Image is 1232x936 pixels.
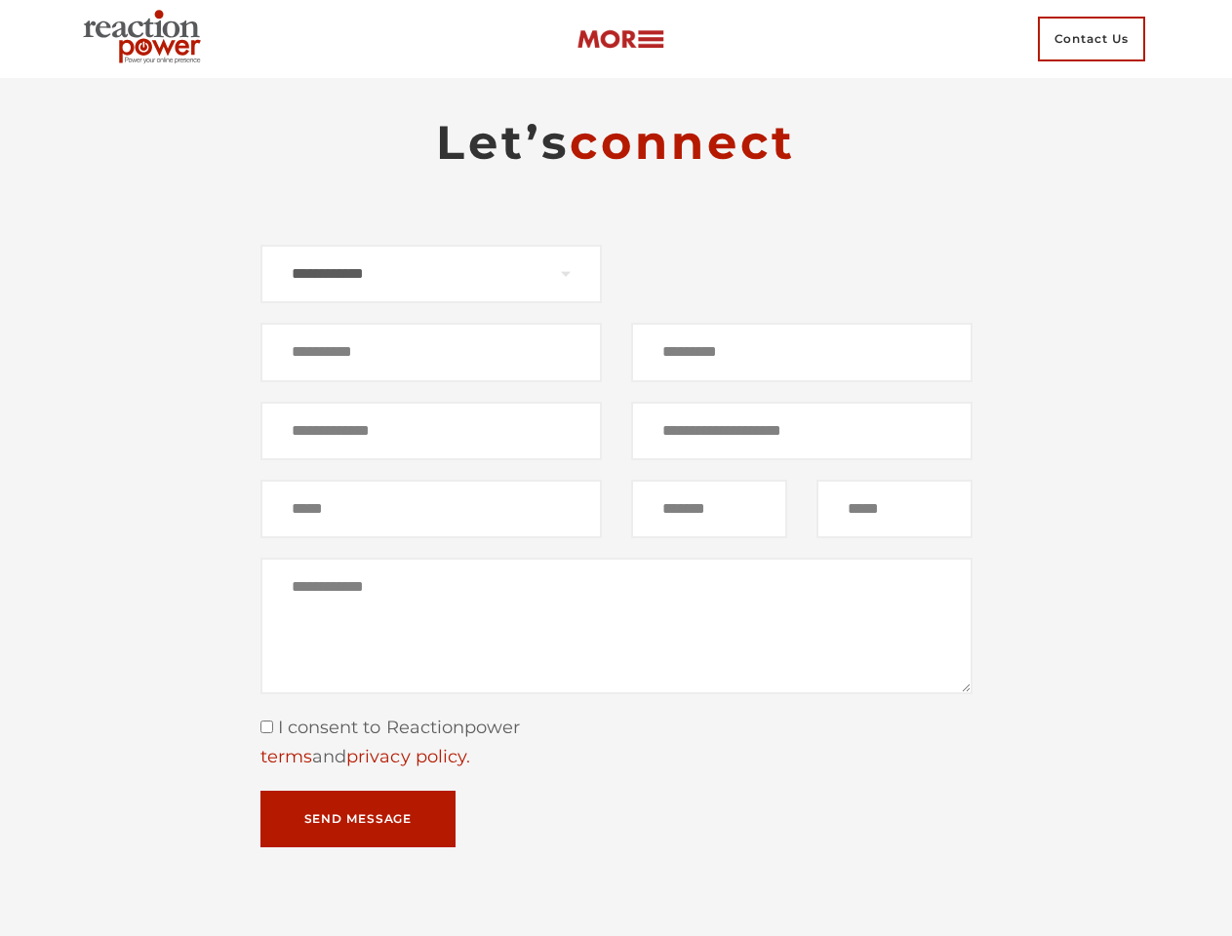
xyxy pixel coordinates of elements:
span: connect [570,114,796,171]
span: Contact Us [1038,17,1145,61]
span: I consent to Reactionpower [273,717,521,738]
button: Send Message [260,791,457,847]
img: more-btn.png [576,28,664,51]
div: and [260,743,973,772]
a: terms [260,746,312,767]
form: Contact form [260,245,973,848]
img: Executive Branding | Personal Branding Agency [75,4,217,74]
span: Send Message [304,813,413,825]
a: privacy policy. [346,746,470,767]
h2: Let’s [260,113,973,172]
